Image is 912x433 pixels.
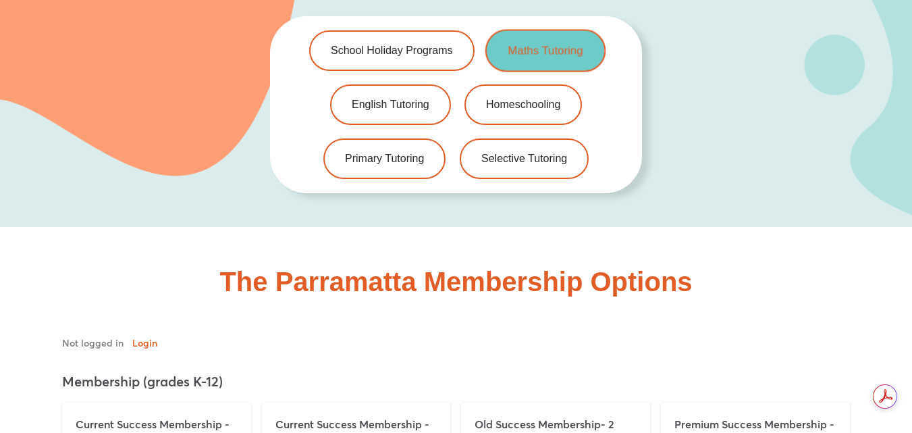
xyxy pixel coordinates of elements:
a: Homeschooling [464,84,582,125]
span: Selective Tutoring [481,153,567,164]
a: Selective Tutoring [460,138,589,179]
a: Primary Tutoring [323,138,446,179]
span: School Holiday Programs [331,45,453,56]
span: Maths Tutoring [508,45,583,57]
span: Homeschooling [486,99,560,110]
h2: The Parramatta Membership Options [219,268,692,295]
iframe: Chat Widget [844,368,912,433]
span: English Tutoring [352,99,429,110]
a: School Holiday Programs [309,30,475,71]
a: English Tutoring [330,84,451,125]
a: Maths Tutoring [485,30,606,72]
span: Primary Tutoring [345,153,424,164]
